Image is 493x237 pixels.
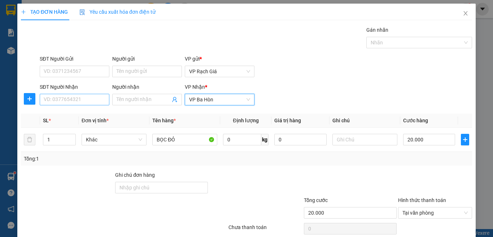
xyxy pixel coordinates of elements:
span: Giá trị hàng [274,118,301,123]
span: close [463,10,468,16]
div: Chưa thanh toán [228,223,303,236]
span: Cước hàng [403,118,428,123]
span: Tại văn phòng [402,207,468,218]
div: Tổng: 1 [24,155,191,163]
input: 0 [274,134,326,145]
input: Ghi chú đơn hàng [115,182,208,193]
span: Yêu cầu xuất hóa đơn điện tử [79,9,156,15]
div: Người nhận [112,83,182,91]
label: Hình thức thanh toán [398,197,446,203]
div: VP gửi [185,55,254,63]
label: Gán nhãn [366,27,388,33]
span: plus [461,137,469,142]
span: plus [24,96,35,102]
span: user-add [172,97,178,102]
label: Ghi chú đơn hàng [115,172,155,178]
input: VD: Bàn, Ghế [152,134,217,145]
span: VP Rạch Giá [189,66,250,77]
span: Tổng cước [304,197,328,203]
div: SĐT Người Gửi [40,55,109,63]
span: kg [261,134,269,145]
button: delete [24,134,35,145]
span: TẠO ĐƠN HÀNG [21,9,68,15]
span: plus [21,9,26,14]
input: Ghi Chú [332,134,397,145]
span: Tên hàng [152,118,176,123]
button: plus [24,93,35,105]
span: Định lượng [233,118,258,123]
th: Ghi chú [330,114,400,128]
button: Close [455,4,476,24]
img: icon [79,9,85,15]
button: plus [461,134,469,145]
span: VP Ba Hòn [189,94,250,105]
span: Khác [86,134,142,145]
div: Người gửi [112,55,182,63]
span: Đơn vị tính [82,118,109,123]
span: VP Nhận [185,84,205,90]
div: SĐT Người Nhận [40,83,109,91]
span: SL [43,118,49,123]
